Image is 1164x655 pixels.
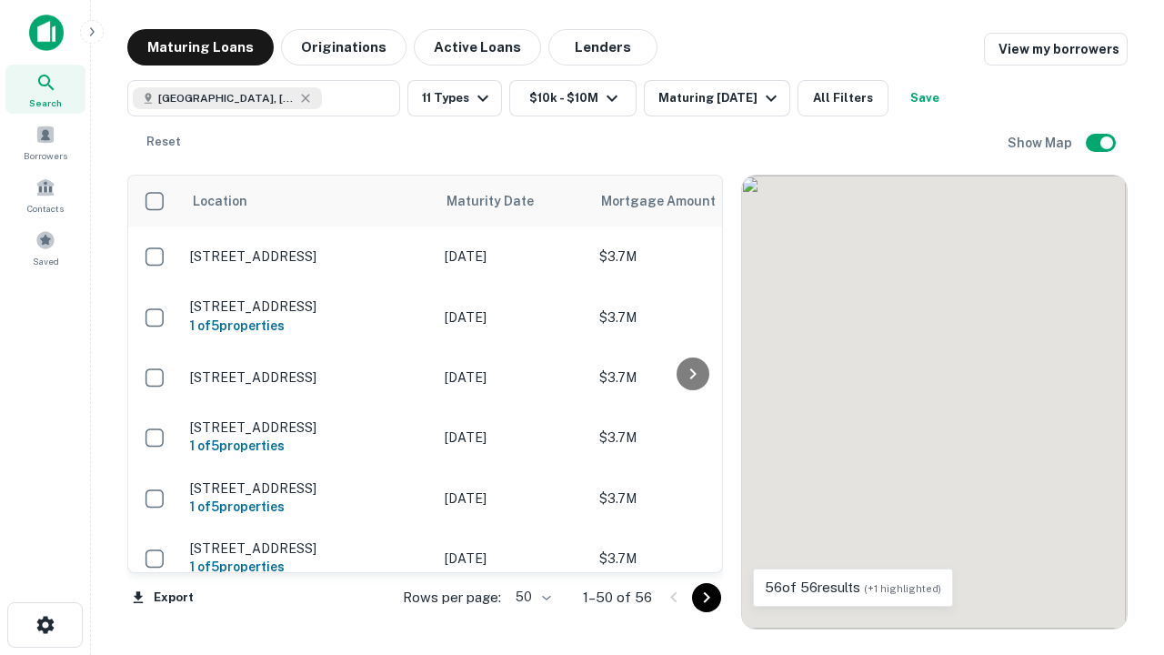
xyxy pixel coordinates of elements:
p: 1–50 of 56 [583,587,652,609]
button: All Filters [798,80,888,116]
button: 11 Types [407,80,502,116]
p: Rows per page: [403,587,501,609]
p: $3.7M [599,247,781,267]
p: [STREET_ADDRESS] [190,540,426,557]
p: [DATE] [445,247,581,267]
span: Search [29,96,62,110]
p: [DATE] [445,549,581,569]
h6: 1 of 5 properties [190,316,426,336]
span: Mortgage Amount [601,190,739,212]
th: Mortgage Amount [590,176,790,227]
iframe: Chat Widget [1073,451,1164,539]
p: [DATE] [445,368,581,388]
img: capitalize-icon.png [29,15,64,51]
p: [DATE] [445,428,581,448]
a: Borrowers [5,117,85,166]
button: $10k - $10M [509,80,637,116]
h6: Show Map [1008,133,1075,153]
span: [GEOGRAPHIC_DATA], [GEOGRAPHIC_DATA] [158,90,295,106]
div: Maturing [DATE] [658,87,782,109]
p: $3.7M [599,489,781,509]
button: Maturing [DATE] [644,80,790,116]
p: [STREET_ADDRESS] [190,419,426,436]
h6: 1 of 5 properties [190,436,426,456]
p: [STREET_ADDRESS] [190,298,426,315]
p: 56 of 56 results [765,577,941,599]
span: Borrowers [24,148,67,163]
span: Saved [33,254,59,268]
p: [DATE] [445,307,581,327]
button: Lenders [548,29,657,65]
p: $3.7M [599,428,781,448]
p: [DATE] [445,489,581,509]
p: $3.7M [599,368,781,388]
span: Contacts [27,201,64,216]
th: Location [181,176,436,227]
button: Maturing Loans [127,29,274,65]
p: [STREET_ADDRESS] [190,369,426,386]
a: Contacts [5,170,85,219]
button: Originations [281,29,406,65]
button: Save your search to get updates of matches that match your search criteria. [896,80,954,116]
span: Maturity Date [447,190,557,212]
p: [STREET_ADDRESS] [190,248,426,265]
button: Export [127,584,198,611]
th: Maturity Date [436,176,590,227]
div: 0 0 [742,176,1127,629]
p: $3.7M [599,549,781,569]
h6: 1 of 5 properties [190,557,426,577]
a: View my borrowers [984,33,1128,65]
div: 50 [508,584,554,610]
p: $3.7M [599,307,781,327]
p: [STREET_ADDRESS] [190,480,426,497]
span: (+1 highlighted) [864,583,941,594]
a: Search [5,65,85,114]
a: Saved [5,223,85,272]
span: Location [192,190,247,212]
button: Active Loans [414,29,541,65]
button: Reset [135,124,193,160]
h6: 1 of 5 properties [190,497,426,517]
button: Go to next page [692,583,721,612]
